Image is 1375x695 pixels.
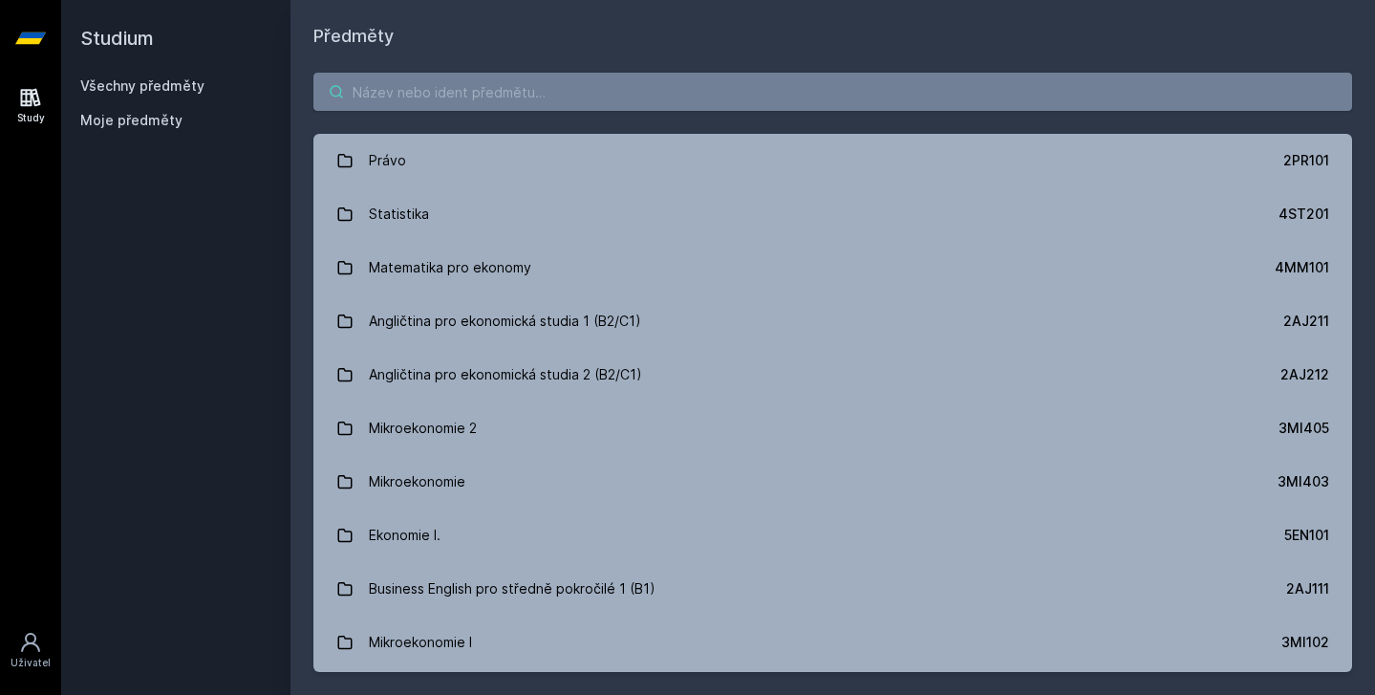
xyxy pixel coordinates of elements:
a: Statistika 4ST201 [313,187,1352,241]
div: 3MI102 [1281,633,1329,652]
span: Moje předměty [80,111,183,130]
a: Mikroekonomie I 3MI102 [313,616,1352,669]
h1: Předměty [313,23,1352,50]
a: Study [4,76,57,135]
a: Právo 2PR101 [313,134,1352,187]
a: Mikroekonomie 3MI403 [313,455,1352,509]
div: 2AJ211 [1283,312,1329,331]
a: Všechny předměty [80,77,204,94]
div: Business English pro středně pokročilé 1 (B1) [369,570,655,608]
div: Právo [369,141,406,180]
div: Mikroekonomie I [369,623,472,662]
div: Study [17,111,45,125]
div: Uživatel [11,656,51,670]
div: 3MI405 [1278,419,1329,438]
div: 5EN101 [1284,526,1329,545]
div: 2PR101 [1283,151,1329,170]
a: Ekonomie I. 5EN101 [313,509,1352,562]
div: Angličtina pro ekonomická studia 2 (B2/C1) [369,356,642,394]
a: Matematika pro ekonomy 4MM101 [313,241,1352,294]
div: 4MM101 [1275,258,1329,277]
div: Angličtina pro ekonomická studia 1 (B2/C1) [369,302,641,340]
a: Mikroekonomie 2 3MI405 [313,402,1352,455]
a: Business English pro středně pokročilé 1 (B1) 2AJ111 [313,562,1352,616]
div: Statistika [369,195,429,233]
a: Angličtina pro ekonomická studia 2 (B2/C1) 2AJ212 [313,348,1352,402]
div: Mikroekonomie [369,463,465,501]
input: Název nebo ident předmětu… [313,73,1352,111]
div: 2AJ212 [1280,365,1329,384]
a: Angličtina pro ekonomická studia 1 (B2/C1) 2AJ211 [313,294,1352,348]
div: Matematika pro ekonomy [369,249,531,287]
div: 2AJ111 [1286,579,1329,598]
a: Uživatel [4,621,57,680]
div: Ekonomie I. [369,516,440,554]
div: 3MI403 [1278,472,1329,491]
div: 4ST201 [1278,205,1329,224]
div: Mikroekonomie 2 [369,409,477,447]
